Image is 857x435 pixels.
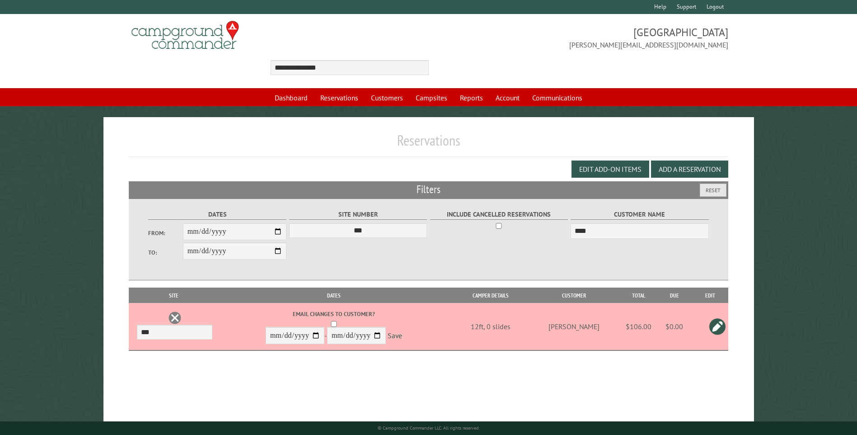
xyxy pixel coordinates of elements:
[148,248,183,257] label: To:
[378,425,480,431] small: © Campground Commander LLC. All rights reserved.
[168,311,182,325] a: Delete this reservation
[527,89,588,106] a: Communications
[289,209,427,220] label: Site Number
[215,310,452,318] label: Email changes to customer?
[129,18,242,53] img: Campground Commander
[215,310,452,346] div: -
[388,331,402,340] a: Save
[656,303,692,350] td: $0.00
[454,89,488,106] a: Reports
[429,25,728,50] span: [GEOGRAPHIC_DATA] [PERSON_NAME][EMAIL_ADDRESS][DOMAIN_NAME]
[148,209,286,220] label: Dates
[129,132,728,156] h1: Reservations
[528,303,621,350] td: [PERSON_NAME]
[365,89,408,106] a: Customers
[269,89,313,106] a: Dashboard
[651,161,728,178] button: Add a Reservation
[620,303,656,350] td: $106.00
[490,89,525,106] a: Account
[129,181,728,199] h2: Filters
[454,288,528,303] th: Camper Details
[148,229,183,237] label: From:
[315,89,364,106] a: Reservations
[454,303,528,350] td: 12ft, 0 slides
[620,288,656,303] th: Total
[571,209,708,220] label: Customer Name
[410,89,453,106] a: Campsites
[528,288,621,303] th: Customer
[430,209,568,220] label: Include Cancelled Reservations
[656,288,692,303] th: Due
[214,288,454,303] th: Dates
[133,288,214,303] th: Site
[692,288,728,303] th: Edit
[700,184,726,197] button: Reset
[571,161,649,178] button: Edit Add-on Items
